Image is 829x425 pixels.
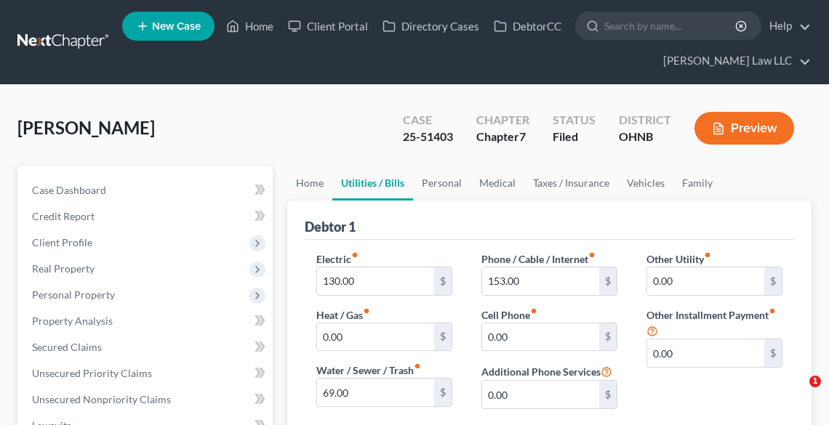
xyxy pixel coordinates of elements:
span: Secured Claims [32,341,102,353]
div: District [619,112,671,129]
i: fiber_manual_record [414,363,421,370]
input: -- [647,339,764,367]
span: Unsecured Nonpriority Claims [32,393,171,405]
div: $ [434,379,452,406]
a: Credit Report [20,203,273,230]
a: Medical [470,166,524,201]
span: Credit Report [32,210,95,222]
div: $ [599,381,617,408]
a: Case Dashboard [20,177,273,203]
i: fiber_manual_record [704,251,711,259]
a: DebtorCC [486,13,569,39]
input: -- [482,323,599,351]
a: Family [673,166,721,201]
i: fiber_manual_record [363,307,370,315]
iframe: Intercom live chat [780,376,814,410]
a: Home [287,166,332,201]
div: $ [599,323,617,351]
span: Case Dashboard [32,184,106,196]
div: $ [764,339,782,367]
i: fiber_manual_record [769,307,776,315]
span: Personal Property [32,288,115,301]
a: Secured Claims [20,334,273,360]
label: Phone / Cable / Internet [481,251,596,267]
input: -- [482,381,599,408]
label: Water / Sewer / Trash [316,363,421,378]
div: $ [434,323,452,351]
input: -- [317,323,434,351]
a: Help [762,13,811,39]
span: 1 [809,376,821,387]
label: Electric [316,251,359,267]
span: Real Property [32,262,95,275]
div: Filed [553,129,596,145]
button: Preview [694,112,794,145]
input: -- [647,267,764,295]
span: Client Profile [32,236,92,248]
span: 7 [519,129,526,143]
label: Other Installment Payment [646,307,776,323]
a: Unsecured Nonpriority Claims [20,386,273,413]
a: Unsecured Priority Claims [20,360,273,386]
input: -- [317,379,434,406]
div: Chapter [476,129,529,145]
i: fiber_manual_record [530,307,537,315]
a: Personal [413,166,470,201]
label: Other Utility [646,251,711,267]
a: Taxes / Insurance [524,166,618,201]
input: -- [482,267,599,295]
span: New Case [152,21,201,32]
label: Cell Phone [481,307,537,323]
a: [PERSON_NAME] Law LLC [656,48,811,74]
div: OHNB [619,129,671,145]
input: -- [317,267,434,295]
span: Unsecured Priority Claims [32,367,152,379]
div: $ [599,267,617,295]
i: fiber_manual_record [588,251,596,259]
a: Vehicles [618,166,673,201]
div: Case [403,112,453,129]
a: Client Portal [281,13,375,39]
div: Debtor 1 [305,218,356,235]
label: Heat / Gas [316,307,370,323]
div: $ [434,267,452,295]
a: Property Analysis [20,308,273,334]
span: [PERSON_NAME] [17,117,155,138]
div: 25-51403 [403,129,453,145]
input: Search by name... [604,12,737,39]
div: $ [764,267,782,295]
div: Status [553,112,596,129]
div: Chapter [476,112,529,129]
label: Additional Phone Services [481,363,612,380]
a: Utilities / Bills [332,166,413,201]
i: fiber_manual_record [351,251,359,259]
a: Directory Cases [375,13,486,39]
span: Property Analysis [32,315,113,327]
a: Home [219,13,281,39]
